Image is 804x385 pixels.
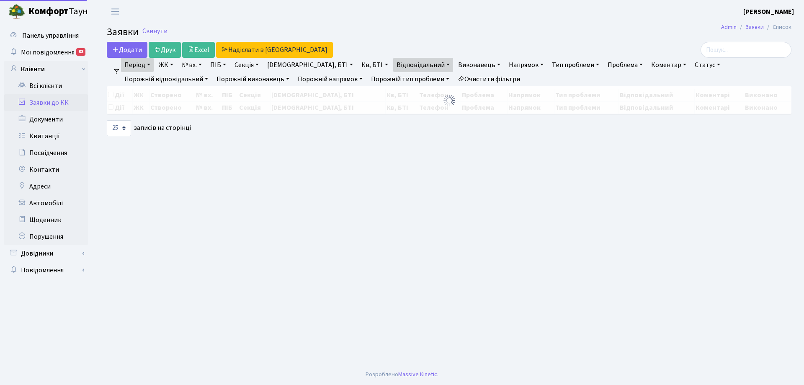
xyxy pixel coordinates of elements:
a: Посвідчення [4,145,88,161]
a: Заявки до КК [4,94,88,111]
a: Секція [231,58,262,72]
a: Надіслати в [GEOGRAPHIC_DATA] [216,42,333,58]
button: Переключити навігацію [105,5,126,18]
a: Порушення [4,228,88,245]
img: Обробка... [443,94,456,107]
a: Відповідальний [393,58,453,72]
a: [PERSON_NAME] [743,7,794,17]
li: Список [764,23,791,32]
a: Скинути [142,27,167,35]
a: Проблема [604,58,646,72]
a: ЖК [155,58,177,72]
a: Порожній відповідальний [121,72,211,86]
span: Панель управління [22,31,79,40]
nav: breadcrumb [709,18,804,36]
a: Admin [721,23,737,31]
a: Панель управління [4,27,88,44]
div: 83 [76,48,85,56]
b: [PERSON_NAME] [743,7,794,16]
span: Мої повідомлення [21,48,75,57]
a: Друк [149,42,181,58]
a: Статус [691,58,724,72]
a: Період [121,58,154,72]
a: Massive Kinetic [398,370,437,379]
a: ПІБ [207,58,229,72]
span: Таун [28,5,88,19]
a: Порожній напрямок [294,72,366,86]
select: записів на сторінці [107,120,131,136]
span: Додати [112,45,142,54]
a: Щоденник [4,212,88,228]
input: Пошук... [701,42,791,58]
a: Додати [107,42,147,58]
a: Виконавець [455,58,504,72]
a: Клієнти [4,61,88,78]
a: Мої повідомлення83 [4,44,88,61]
a: Квитанції [4,128,88,145]
a: Напрямок [505,58,547,72]
a: Тип проблеми [549,58,603,72]
a: № вх. [178,58,205,72]
a: [DEMOGRAPHIC_DATA], БТІ [264,58,356,72]
a: Заявки [745,23,764,31]
a: Автомобілі [4,195,88,212]
a: Повідомлення [4,262,88,279]
a: Довідники [4,245,88,262]
a: Всі клієнти [4,78,88,94]
a: Excel [182,42,215,58]
a: Контакти [4,161,88,178]
img: logo.png [8,3,25,20]
a: Кв, БТІ [358,58,391,72]
a: Коментар [648,58,690,72]
a: Порожній тип проблеми [368,72,453,86]
label: записів на сторінці [107,120,191,136]
a: Очистити фільтри [454,72,523,86]
a: Адреси [4,178,88,195]
a: Порожній виконавець [213,72,293,86]
b: Комфорт [28,5,69,18]
a: Документи [4,111,88,128]
span: Заявки [107,25,139,39]
div: Розроблено . [366,370,438,379]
